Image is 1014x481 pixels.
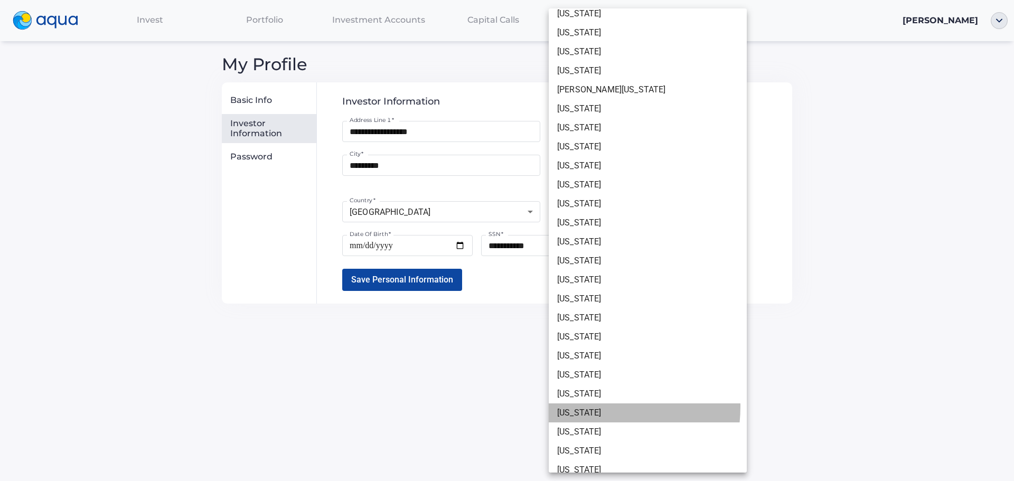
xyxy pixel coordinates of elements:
li: [US_STATE] [549,42,747,61]
li: [US_STATE] [549,175,747,194]
li: [US_STATE] [549,403,747,422]
li: [US_STATE] [549,441,747,460]
li: [US_STATE] [549,270,747,289]
li: [US_STATE] [549,384,747,403]
li: [US_STATE] [549,23,747,42]
li: [US_STATE] [549,251,747,270]
li: [US_STATE] [549,118,747,137]
li: [US_STATE] [549,460,747,479]
li: [US_STATE] [549,137,747,156]
li: [US_STATE] [549,232,747,251]
li: [US_STATE] [549,365,747,384]
li: [US_STATE] [549,99,747,118]
li: [US_STATE] [549,156,747,175]
li: [US_STATE] [549,289,747,308]
li: [US_STATE] [549,327,747,346]
li: [US_STATE] [549,422,747,441]
li: [US_STATE] [549,194,747,213]
li: [US_STATE] [549,346,747,365]
li: [US_STATE] [549,308,747,327]
li: [US_STATE] [549,213,747,232]
li: [PERSON_NAME][US_STATE] [549,80,747,99]
li: [US_STATE] [549,61,747,80]
li: [US_STATE] [549,4,747,23]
